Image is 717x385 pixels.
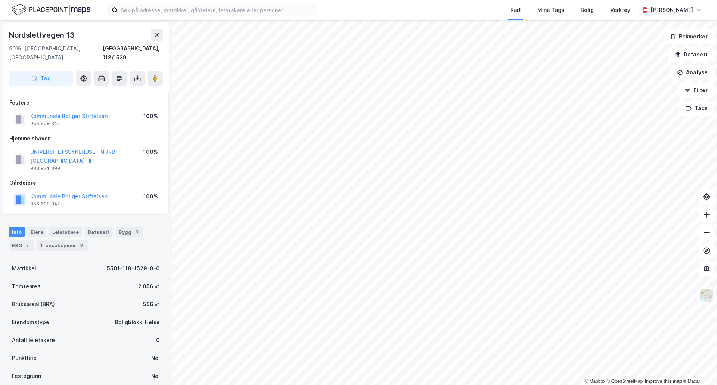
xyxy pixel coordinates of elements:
[537,6,564,15] div: Mine Tags
[12,336,55,345] div: Antall leietakere
[645,379,682,384] a: Improve this map
[30,165,60,171] div: 983 974 899
[9,240,34,251] div: ESG
[9,134,162,143] div: Hjemmelshaver
[9,227,25,237] div: Info
[85,227,113,237] div: Datasett
[107,264,160,273] div: 5501-118-1529-0-0
[30,121,60,127] div: 956 608 341
[664,29,714,44] button: Bokmerker
[138,282,160,291] div: 2 056 ㎡
[12,300,55,309] div: Bruksareal (BRA)
[12,318,49,327] div: Eiendomstype
[581,6,594,15] div: Bolig
[12,3,90,16] img: logo.f888ab2527a4732fd821a326f86c7f29.svg
[9,71,73,86] button: Tag
[28,227,46,237] div: Eiere
[651,6,693,15] div: [PERSON_NAME]
[118,4,317,16] input: Søk på adresse, matrikkel, gårdeiere, leietakere eller personer
[607,379,643,384] a: OpenStreetMap
[9,44,103,62] div: 9016, [GEOGRAPHIC_DATA], [GEOGRAPHIC_DATA]
[678,83,714,98] button: Filter
[668,47,714,62] button: Datasett
[151,354,160,363] div: Nei
[143,112,158,121] div: 100%
[78,242,85,249] div: 3
[671,65,714,80] button: Analyse
[12,264,36,273] div: Matrikkel
[24,242,31,249] div: 8
[143,148,158,156] div: 100%
[143,300,160,309] div: 556 ㎡
[9,178,162,187] div: Gårdeiere
[116,227,143,237] div: Bygg
[151,372,160,381] div: Nei
[133,228,140,236] div: 3
[115,318,160,327] div: Boligblokk, Helse
[12,354,37,363] div: Punktleie
[9,98,162,107] div: Festere
[37,240,88,251] div: Transaksjoner
[103,44,163,62] div: [GEOGRAPHIC_DATA], 118/1529
[679,101,714,116] button: Tags
[12,282,42,291] div: Tomteareal
[12,372,41,381] div: Festegrunn
[680,349,717,385] iframe: Chat Widget
[680,349,717,385] div: Kontrollprogram for chat
[30,201,60,207] div: 956 608 341
[510,6,521,15] div: Kart
[156,336,160,345] div: 0
[610,6,630,15] div: Verktøy
[699,288,714,302] img: Z
[49,227,82,237] div: Leietakere
[585,379,605,384] a: Mapbox
[143,192,158,201] div: 100%
[9,29,76,41] div: Nordslettvegen 13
